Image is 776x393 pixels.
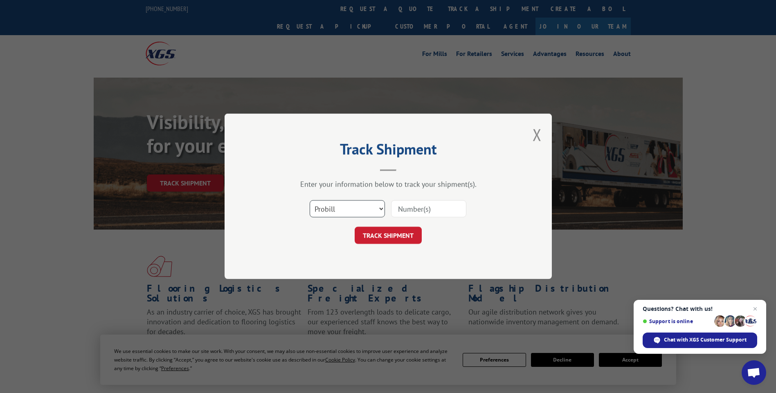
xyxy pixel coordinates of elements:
[391,201,466,218] input: Number(s)
[742,360,766,385] a: Open chat
[664,336,747,344] span: Chat with XGS Customer Support
[643,306,757,312] span: Questions? Chat with us!
[643,318,711,324] span: Support is online
[265,143,511,159] h2: Track Shipment
[265,180,511,189] div: Enter your information below to track your shipment(s).
[533,124,542,145] button: Close modal
[643,333,757,348] span: Chat with XGS Customer Support
[355,227,422,244] button: TRACK SHIPMENT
